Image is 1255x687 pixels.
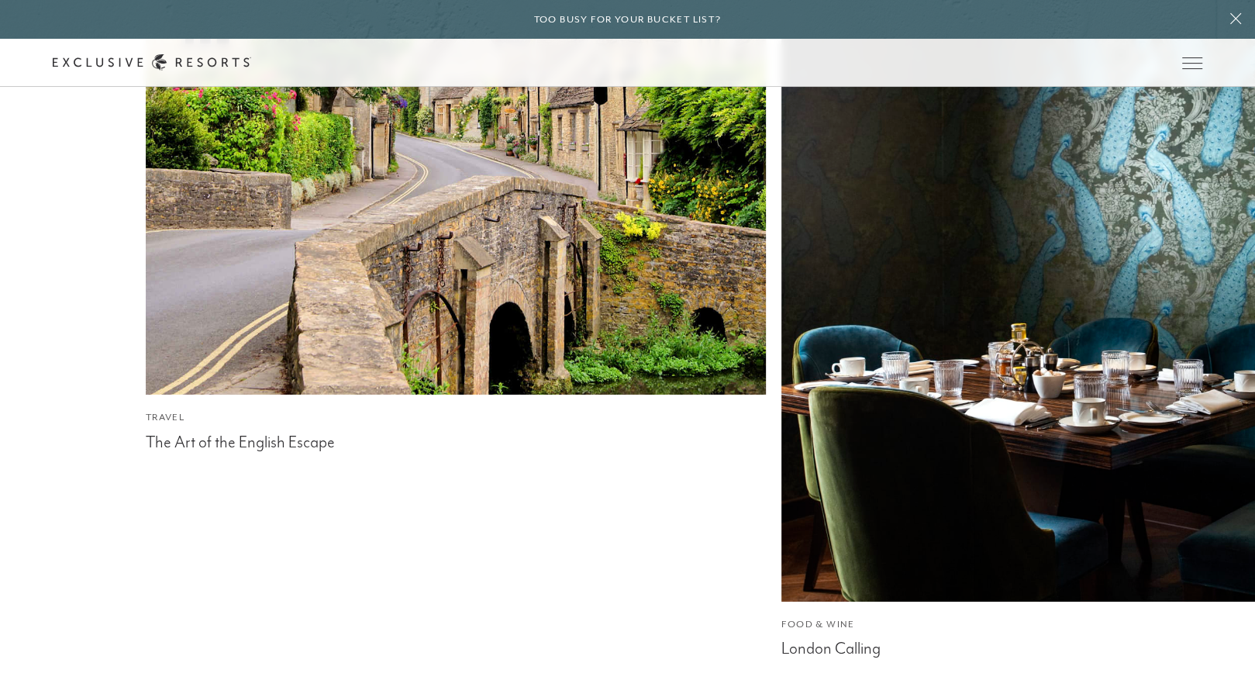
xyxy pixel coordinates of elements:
button: Open navigation [1182,57,1202,68]
div: The Art of the English Escape [146,429,766,452]
div: Travel [146,410,766,425]
h6: Too busy for your bucket list? [534,12,722,27]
